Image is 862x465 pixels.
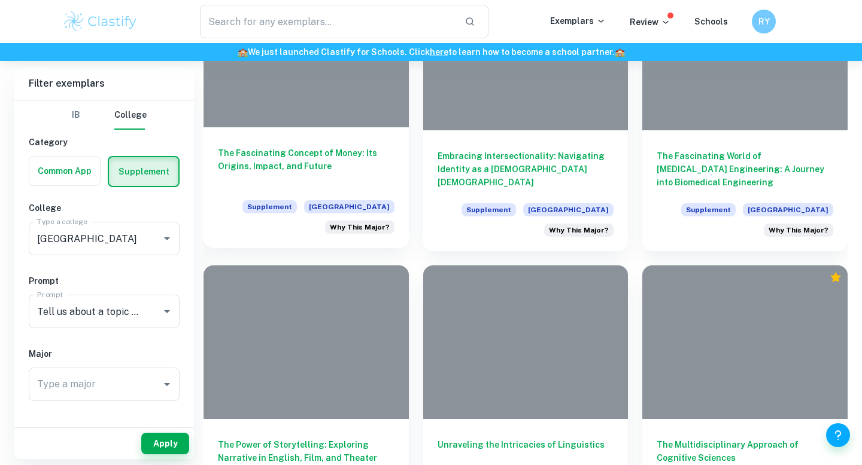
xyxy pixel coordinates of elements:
a: Schools [694,17,728,26]
button: Common App [29,157,100,185]
span: Supplement [681,203,736,216]
span: Why This Major? [769,225,828,235]
button: Supplement [109,157,178,186]
h6: Embracing Intersectionality: Navigating Identity as a [DEMOGRAPHIC_DATA] [DEMOGRAPHIC_DATA] [438,149,614,189]
div: Tell us about a topic or idea that excites you and is related to one or more academic areas you s... [544,224,614,237]
button: Help and Feedback [826,423,850,447]
button: Open [159,303,175,320]
img: Clastify logo [62,10,138,33]
button: IB [62,101,90,130]
h6: Category [29,136,180,149]
button: College [114,101,147,130]
span: Supplement [462,203,516,216]
label: Type a college [37,216,87,227]
span: 🏫 [238,47,248,57]
span: [GEOGRAPHIC_DATA] [304,200,394,213]
input: Search for any exemplars... [200,5,455,38]
button: Open [159,376,175,393]
span: [GEOGRAPHIC_DATA] [523,203,614,216]
button: RY [752,10,776,33]
span: [GEOGRAPHIC_DATA] [743,203,833,216]
button: Open [159,230,175,247]
div: Tell us about a topic or idea that excites you and is related to one or more academic areas you s... [764,224,833,237]
span: 🏫 [615,47,625,57]
span: Supplement [242,200,297,213]
p: Exemplars [550,14,606,27]
h6: Major [29,347,180,360]
div: Tell us about a topic or idea that excites you and is related to one or more academic areas you s... [325,221,394,234]
h6: RY [757,15,771,28]
h6: Decision [29,420,180,433]
h6: The Fascinating World of [MEDICAL_DATA] Engineering: A Journey into Biomedical Engineering [657,149,833,189]
a: here [430,47,448,57]
h6: We just launched Clastify for Schools. Click to learn how to become a school partner. [2,45,860,59]
h6: Filter exemplars [14,67,194,100]
span: Why This Major? [549,225,609,235]
button: Apply [141,433,189,454]
p: Review [630,16,670,29]
h6: College [29,201,180,215]
div: Premium [830,271,842,283]
span: Why This Major? [330,222,390,232]
h6: Prompt [29,274,180,287]
div: Filter type choice [62,101,147,130]
h6: The Fascinating Concept of Money: Its Origins, Impact, and Future [218,146,394,186]
label: Prompt [37,289,63,299]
